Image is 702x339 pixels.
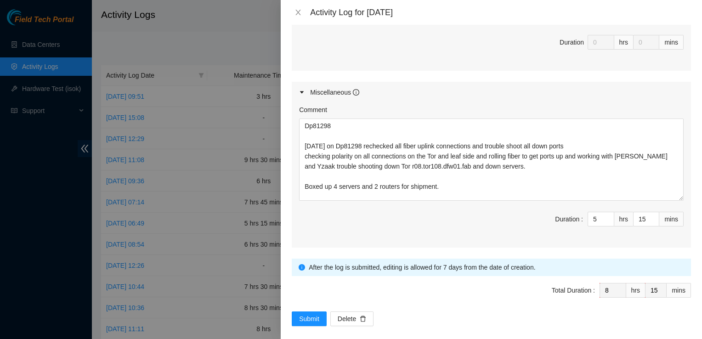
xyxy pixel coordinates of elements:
[338,314,356,324] span: Delete
[299,105,327,115] label: Comment
[292,82,691,103] div: Miscellaneous info-circle
[552,285,595,295] div: Total Duration :
[299,119,684,201] textarea: Comment
[353,89,359,96] span: info-circle
[560,37,584,47] div: Duration
[309,262,684,272] div: After the log is submitted, editing is allowed for 7 days from the date of creation.
[310,87,359,97] div: Miscellaneous
[659,212,684,226] div: mins
[667,283,691,298] div: mins
[330,311,374,326] button: Deletedelete
[614,212,634,226] div: hrs
[310,7,691,17] div: Activity Log for [DATE]
[299,314,319,324] span: Submit
[555,214,583,224] div: Duration :
[659,35,684,50] div: mins
[360,316,366,323] span: delete
[299,90,305,95] span: caret-right
[614,35,634,50] div: hrs
[294,9,302,16] span: close
[299,264,305,271] span: info-circle
[292,311,327,326] button: Submit
[292,8,305,17] button: Close
[626,283,645,298] div: hrs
